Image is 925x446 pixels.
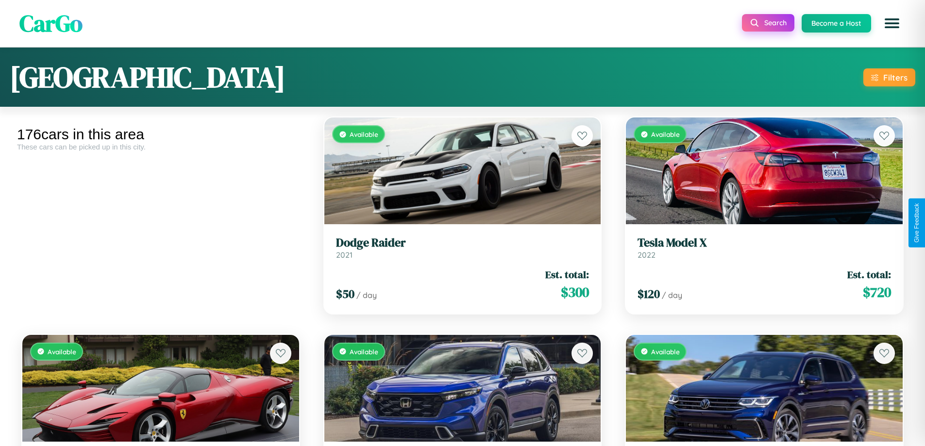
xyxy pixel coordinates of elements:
div: Filters [883,72,908,83]
button: Search [742,14,794,32]
button: Open menu [878,10,906,37]
span: $ 300 [561,282,589,302]
h3: Tesla Model X [638,236,891,250]
span: $ 720 [863,282,891,302]
span: Available [651,130,680,138]
div: Give Feedback [913,203,920,243]
span: CarGo [19,7,83,39]
span: $ 120 [638,286,660,302]
span: Available [350,130,378,138]
button: Filters [863,68,915,86]
span: Est. total: [545,267,589,281]
a: Dodge Raider2021 [336,236,589,260]
span: Search [764,18,787,27]
span: / day [356,290,377,300]
span: 2022 [638,250,656,260]
span: 2021 [336,250,353,260]
span: $ 50 [336,286,354,302]
span: / day [662,290,682,300]
h3: Dodge Raider [336,236,589,250]
span: Available [350,347,378,356]
button: Become a Host [802,14,871,33]
span: Est. total: [847,267,891,281]
div: These cars can be picked up in this city. [17,143,304,151]
span: Available [651,347,680,356]
a: Tesla Model X2022 [638,236,891,260]
div: 176 cars in this area [17,126,304,143]
span: Available [48,347,76,356]
h1: [GEOGRAPHIC_DATA] [10,57,286,97]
